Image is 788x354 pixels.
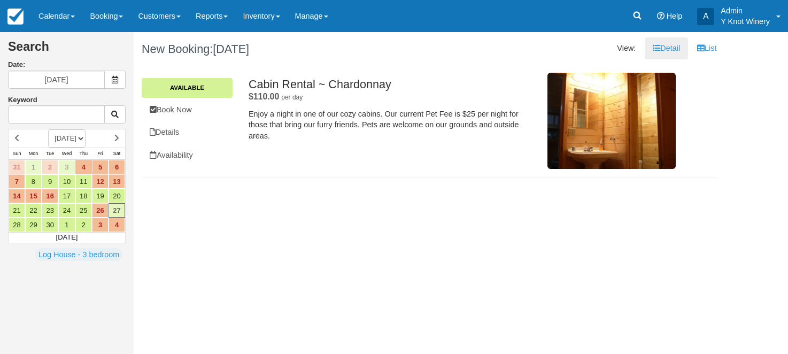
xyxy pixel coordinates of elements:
[75,148,92,159] th: Thu
[25,218,42,232] a: 29
[721,16,770,27] p: Y Knot Winery
[58,148,75,159] th: Wed
[9,160,25,174] a: 31
[92,148,109,159] th: Fri
[109,189,125,203] a: 20
[142,144,233,166] a: Availability
[142,43,421,56] h1: New Booking:
[42,160,58,174] a: 2
[249,92,279,101] span: $110.00
[35,248,122,261] a: Log House - 3 bedroom
[645,37,688,59] a: Detail
[92,218,109,232] a: 3
[109,174,125,189] a: 13
[9,203,25,218] a: 21
[58,174,75,189] a: 10
[58,203,75,218] a: 24
[142,99,233,121] a: Book Now
[9,148,25,159] th: Sun
[142,78,233,97] a: Available
[109,160,125,174] a: 6
[25,174,42,189] a: 8
[547,73,676,169] img: M2-2
[657,12,665,20] i: Help
[9,174,25,189] a: 7
[609,37,644,59] li: View:
[58,189,75,203] a: 17
[42,203,58,218] a: 23
[42,218,58,232] a: 30
[92,174,109,189] a: 12
[689,37,724,59] a: List
[104,105,126,124] button: Keyword Search
[7,9,24,25] img: checkfront-main-nav-mini-logo.png
[9,232,126,243] td: [DATE]
[75,174,92,189] a: 11
[8,96,37,104] label: Keyword
[109,203,125,218] a: 27
[25,203,42,218] a: 22
[721,5,770,16] p: Admin
[9,189,25,203] a: 14
[142,121,233,143] a: Details
[8,40,126,60] h2: Search
[42,148,58,159] th: Tue
[109,148,125,159] th: Sat
[667,12,683,20] span: Help
[109,218,125,232] a: 4
[75,189,92,203] a: 18
[75,160,92,174] a: 4
[75,203,92,218] a: 25
[25,148,42,159] th: Mon
[42,189,58,203] a: 16
[249,78,534,91] h2: Cabin Rental ~ Chardonnay
[58,160,75,174] a: 3
[25,189,42,203] a: 15
[58,218,75,232] a: 1
[25,160,42,174] a: 1
[9,218,25,232] a: 28
[8,60,126,70] label: Date:
[281,94,303,101] em: per day
[75,218,92,232] a: 2
[249,92,279,101] strong: Price: $110
[213,42,249,56] span: [DATE]
[249,109,534,142] p: Enjoy a night in one of our cozy cabins. Our current Pet Fee is $25 per night for those that brin...
[92,189,109,203] a: 19
[697,8,714,25] div: A
[42,174,58,189] a: 9
[92,203,109,218] a: 26
[92,160,109,174] a: 5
